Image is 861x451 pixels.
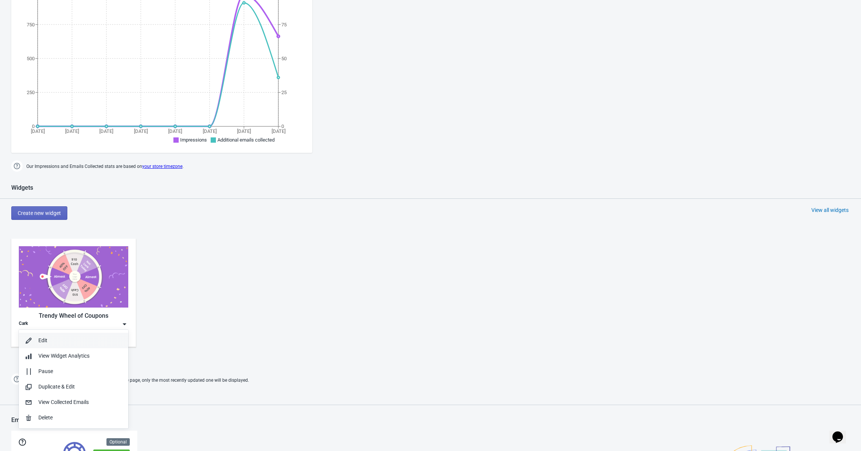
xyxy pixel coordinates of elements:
span: Impressions [180,137,207,143]
button: Create new widget [11,206,67,220]
tspan: [DATE] [99,128,113,134]
tspan: 25 [281,90,287,95]
div: Trendy Wheel of Coupons [19,311,128,320]
div: Edit [38,337,122,344]
tspan: [DATE] [272,128,285,134]
div: Duplicate & Edit [38,383,122,391]
tspan: 50 [281,56,287,61]
tspan: [DATE] [65,128,79,134]
span: Our Impressions and Emails Collected stats are based on . [26,160,184,173]
a: your store timezone [142,164,182,169]
img: dropdown.png [121,320,128,328]
div: View all widgets [811,206,849,214]
button: View Widget Analytics [19,348,128,364]
tspan: 500 [27,56,35,61]
tspan: 0 [281,123,284,129]
button: Duplicate & Edit [19,379,128,395]
tspan: 750 [27,22,35,27]
span: View Widget Analytics [38,353,90,359]
button: Pause [19,364,128,379]
tspan: 75 [281,22,287,27]
tspan: [DATE] [203,128,217,134]
div: Optional [106,438,130,446]
tspan: [DATE] [31,128,45,134]
div: Cark [19,320,28,328]
tspan: 250 [27,90,35,95]
div: View Collected Emails [38,398,122,406]
div: Pause [38,367,122,375]
iframe: chat widget [829,421,853,443]
tspan: [DATE] [168,128,182,134]
tspan: [DATE] [134,128,148,134]
div: Delete [38,414,122,422]
tspan: [DATE] [237,128,251,134]
span: If two Widgets are enabled and targeting the same page, only the most recently updated one will b... [26,374,249,387]
span: Create new widget [18,210,61,216]
tspan: 0 [32,123,35,129]
img: help.png [11,160,23,172]
img: help.png [11,373,23,385]
button: Edit [19,333,128,348]
img: trendy_game.png [19,246,128,308]
button: Delete [19,410,128,425]
span: Additional emails collected [217,137,275,143]
button: View Collected Emails [19,395,128,410]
